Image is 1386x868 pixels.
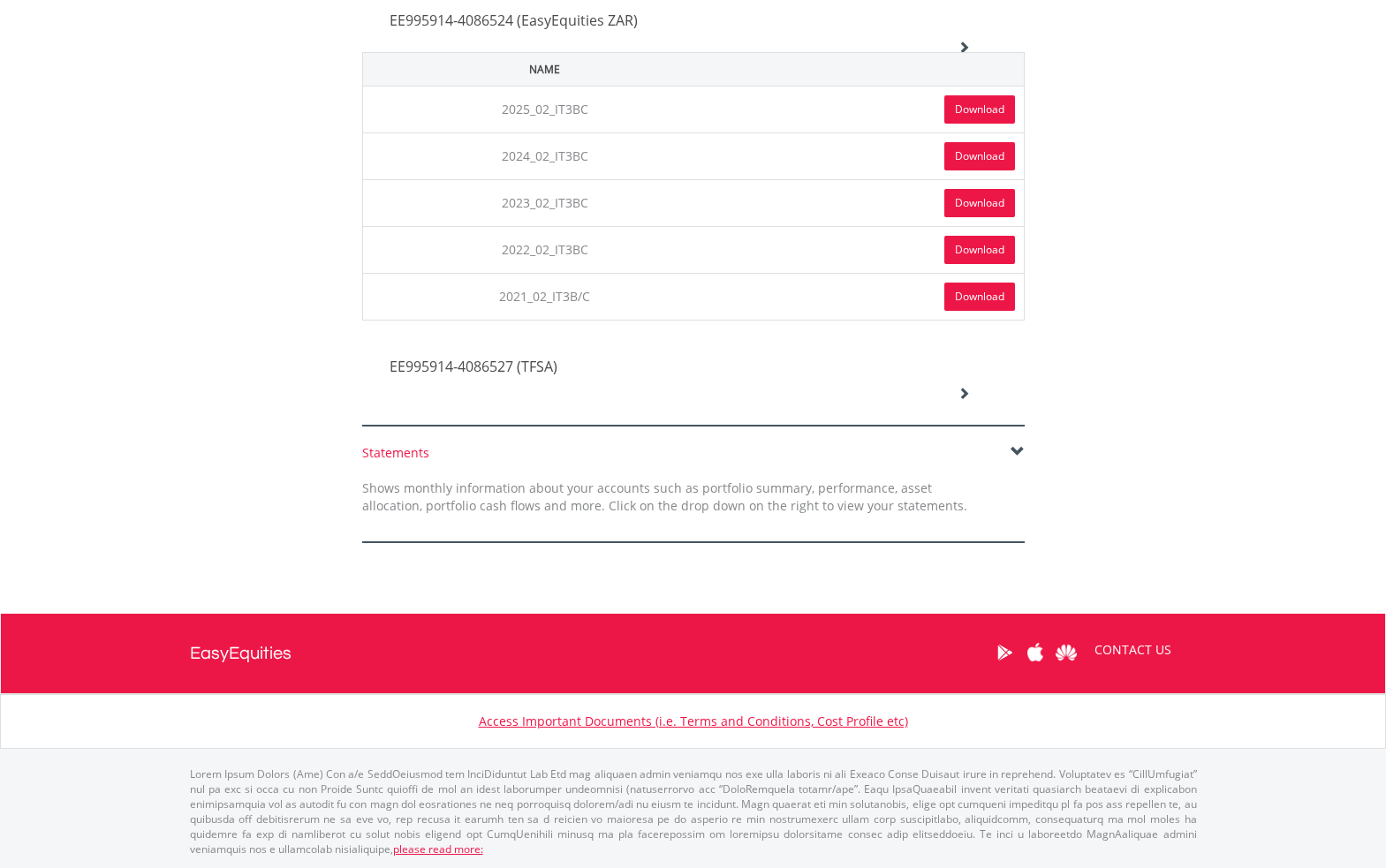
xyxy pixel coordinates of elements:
a: Huawei [1051,625,1082,680]
td: 2025_02_IT3BC [362,86,727,132]
a: Download [944,283,1015,311]
p: Lorem Ipsum Dolors (Ame) Con a/e SeddOeiusmod tem InciDiduntut Lab Etd mag aliquaen admin veniamq... [190,766,1197,857]
td: 2023_02_IT3BC [362,179,727,226]
th: Name [362,52,727,86]
a: Access Important Documents (i.e. Terms and Conditions, Cost Profile etc) [479,713,908,729]
a: Google Play [989,625,1020,680]
div: Shows monthly information about your accounts such as portfolio summary, performance, asset alloc... [349,479,981,515]
a: CONTACT US [1082,625,1184,675]
div: Statements [362,444,1025,462]
td: 2022_02_IT3BC [362,226,727,273]
a: please read more: [393,842,483,857]
a: Download [944,189,1015,217]
span: EE995914-4086527 (TFSA) [390,357,557,376]
a: EasyEquities [190,614,292,693]
span: EE995914-4086524 (EasyEquities ZAR) [390,11,638,30]
a: Apple [1020,625,1051,680]
td: 2021_02_IT3B/C [362,273,727,320]
a: Download [944,236,1015,264]
a: Download [944,95,1015,124]
a: Download [944,142,1015,170]
td: 2024_02_IT3BC [362,132,727,179]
